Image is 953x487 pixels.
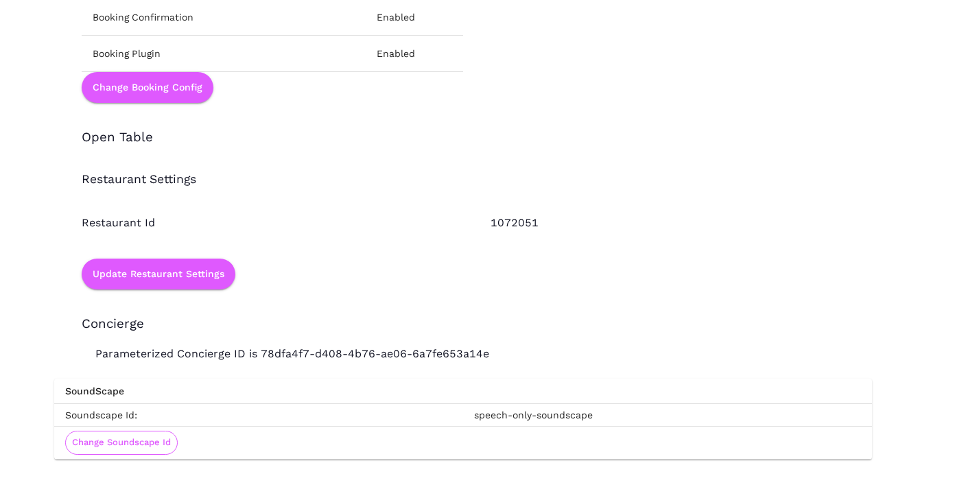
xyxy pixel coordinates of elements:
td: Booking Plugin [82,35,366,71]
th: SoundScape [54,379,872,404]
button: Change Soundscape Id [65,431,178,455]
div: 1072051 [463,187,872,231]
td: Soundscape Id: [54,403,463,426]
div: Restaurant Id [54,187,463,231]
h4: Restaurant Settings [82,172,872,187]
button: Update Restaurant Settings [82,259,235,289]
td: speech-only-soundscape [463,403,872,426]
button: Change Booking Config [82,72,213,103]
td: Enabled [366,35,462,71]
p: Parameterized Concierge ID is 78dfa4f7-d408-4b76-ae06-6a7fe653a14e [54,332,872,362]
h3: Concierge [54,289,144,332]
h3: Open Table [82,130,872,145]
